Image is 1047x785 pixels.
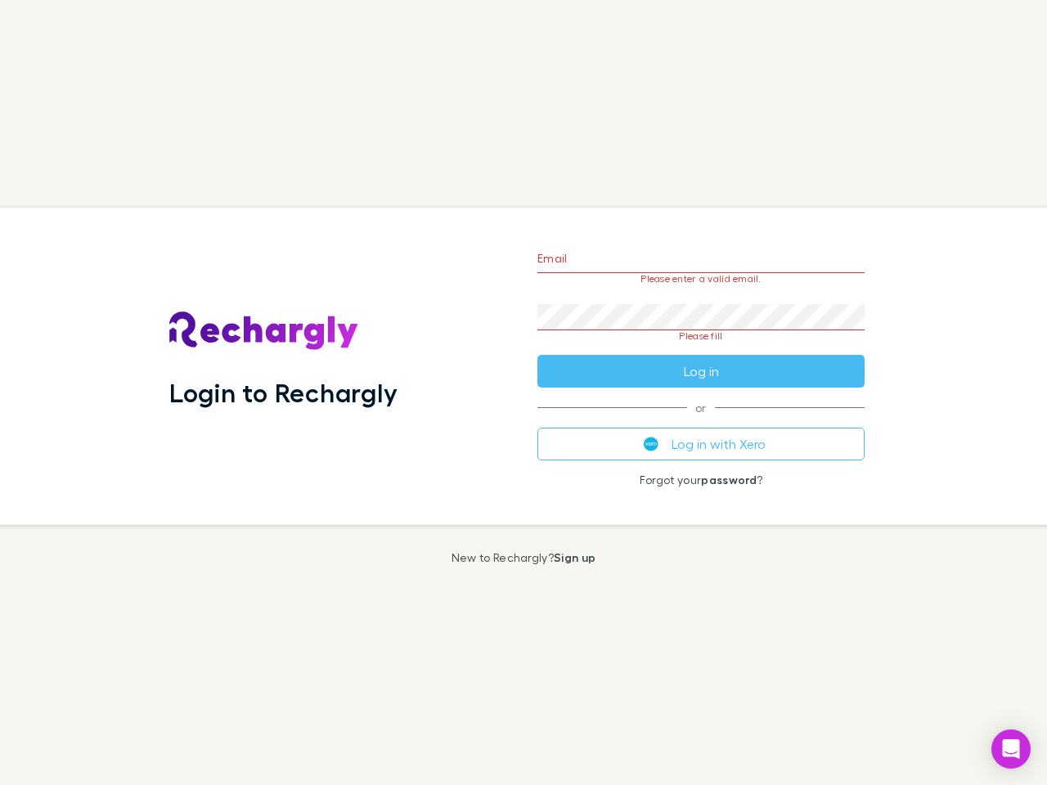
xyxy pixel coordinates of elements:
p: Please enter a valid email. [537,273,865,285]
button: Log in [537,355,865,388]
button: Log in with Xero [537,428,865,460]
p: Forgot your ? [537,473,865,487]
img: Rechargly's Logo [169,312,359,351]
span: or [537,407,865,408]
p: Please fill [537,330,865,342]
a: Sign up [554,550,595,564]
p: New to Rechargly? [452,551,596,564]
h1: Login to Rechargly [169,377,398,408]
a: password [701,473,757,487]
div: Open Intercom Messenger [991,729,1031,769]
img: Xero's logo [644,437,658,451]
